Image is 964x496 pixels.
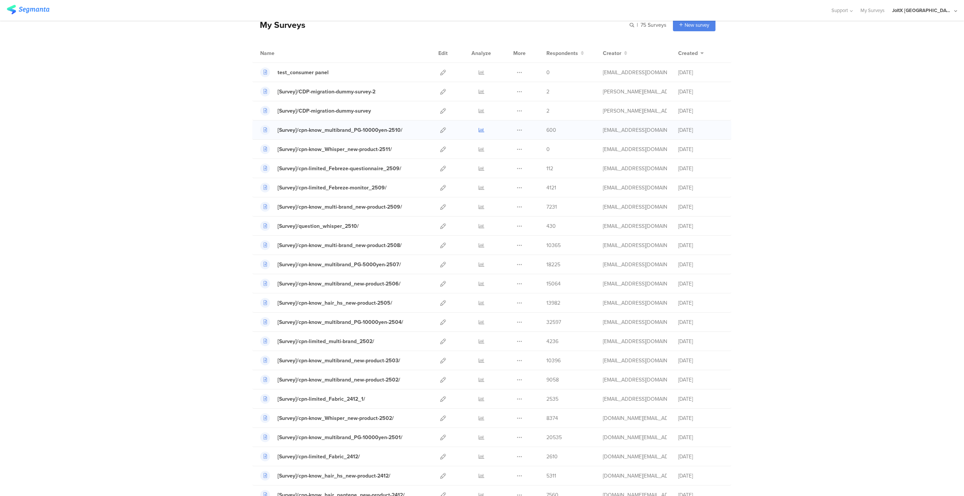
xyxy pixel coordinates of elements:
[678,395,723,403] div: [DATE]
[260,375,400,385] a: [Survey]/cpn-know_multibrand_new-product-2502/
[278,395,365,403] div: [Survey]/cpn-limited_Fabric_2412_1/
[603,261,667,269] div: kumai.ik@pg.com
[546,414,558,422] span: 8374
[546,337,558,345] span: 4236
[260,49,305,57] div: Name
[546,395,558,403] span: 2535
[603,280,667,288] div: kumai.ik@pg.com
[546,472,556,480] span: 5311
[278,280,401,288] div: [Survey]/cpn-know_multibrand_new-product-2506/
[546,107,549,115] span: 2
[278,261,401,269] div: [Survey]/cpn-know_multibrand_PG-5000yen-2507/
[603,299,667,307] div: kumai.ik@pg.com
[260,356,400,365] a: [Survey]/cpn-know_multibrand_new-product-2503/
[678,107,723,115] div: [DATE]
[546,261,560,269] span: 18225
[278,184,387,192] div: [Survey]/cpn-limited_Febreze-monitor_2509/
[678,453,723,461] div: [DATE]
[678,222,723,230] div: [DATE]
[603,357,667,365] div: kumai.ik@pg.com
[678,357,723,365] div: [DATE]
[278,69,329,76] div: test_consumer panel
[603,126,667,134] div: kumai.ik@pg.com
[678,126,723,134] div: [DATE]
[678,280,723,288] div: [DATE]
[546,357,561,365] span: 10396
[260,317,403,327] a: [Survey]/cpn-know_multibrand_PG-10000yen-2504/
[260,67,329,77] a: test_consumer panel
[7,5,49,14] img: segmanta logo
[260,471,390,481] a: [Survey]/cpn-know_hair_hs_new-product-2412/
[678,433,723,441] div: [DATE]
[546,203,557,211] span: 7231
[278,222,359,230] div: [Survey]/question_whisper_2510/
[546,453,558,461] span: 2610
[892,7,952,14] div: JoltX [GEOGRAPHIC_DATA]
[260,259,401,269] a: [Survey]/cpn-know_multibrand_PG-5000yen-2507/
[546,126,556,134] span: 600
[278,376,400,384] div: [Survey]/cpn-know_multibrand_new-product-2502/
[546,88,549,96] span: 2
[678,337,723,345] div: [DATE]
[260,413,394,423] a: [Survey]/cpn-know_Whisper_new-product-2502/
[678,184,723,192] div: [DATE]
[678,472,723,480] div: [DATE]
[603,69,667,76] div: kumai.ik@pg.com
[603,165,667,172] div: kumai.ik@pg.com
[603,241,667,249] div: kumai.ik@pg.com
[546,280,561,288] span: 15064
[260,298,392,308] a: [Survey]/cpn-know_hair_hs_new-product-2505/
[278,165,401,172] div: [Survey]/cpn-limited_Febreze-questionnaire_2509/
[278,318,403,326] div: [Survey]/cpn-know_multibrand_PG-10000yen-2504/
[678,376,723,384] div: [DATE]
[278,241,402,249] div: [Survey]/cpn-know_multi-brand_new-product-2508/
[678,261,723,269] div: [DATE]
[252,18,305,31] div: My Surveys
[278,107,371,115] div: [Survey]/CDP-migration-dummy-survey
[678,165,723,172] div: [DATE]
[678,145,723,153] div: [DATE]
[546,241,561,249] span: 10365
[435,44,451,63] div: Edit
[278,126,403,134] div: [Survey]/cpn-know_multibrand_PG-10000yen-2510/
[678,241,723,249] div: [DATE]
[678,414,723,422] div: [DATE]
[678,69,723,76] div: [DATE]
[260,87,375,96] a: [Survey]/CDP-migration-dummy-survey-2
[603,203,667,211] div: kumai.ik@pg.com
[603,395,667,403] div: nakamura.s.4@pg.com
[603,472,667,480] div: yokoyama.ky@pg.com
[603,222,667,230] div: kumai.ik@pg.com
[546,222,556,230] span: 430
[511,44,528,63] div: More
[603,107,667,115] div: praharaj.sp.1@pg.com
[546,299,560,307] span: 13982
[678,49,704,57] button: Created
[678,299,723,307] div: [DATE]
[260,125,403,135] a: [Survey]/cpn-know_multibrand_PG-10000yen-2510/
[603,49,627,57] button: Creator
[678,88,723,96] div: [DATE]
[260,183,387,192] a: [Survey]/cpn-limited_Febreze-monitor_2509/
[603,145,667,153] div: kumai.ik@pg.com
[278,453,360,461] div: [Survey]/cpn-limited_Fabric_2412/
[603,453,667,461] div: yokoyama.ky@pg.com
[603,49,621,57] span: Creator
[278,414,394,422] div: [Survey]/cpn-know_Whisper_new-product-2502/
[546,165,553,172] span: 112
[546,376,559,384] span: 9058
[260,163,401,173] a: [Survey]/cpn-limited_Febreze-questionnaire_2509/
[278,203,402,211] div: [Survey]/cpn-know_multi-brand_new-product-2509/
[636,21,639,29] span: |
[260,144,392,154] a: [Survey]/cpn-know_Whisper_new-product-2511/
[678,49,698,57] span: Created
[546,433,562,441] span: 20535
[546,49,584,57] button: Respondents
[641,21,667,29] span: 75 Surveys
[278,357,400,365] div: [Survey]/cpn-know_multibrand_new-product-2503/
[260,240,402,250] a: [Survey]/cpn-know_multi-brand_new-product-2508/
[260,279,401,288] a: [Survey]/cpn-know_multibrand_new-product-2506/
[278,88,375,96] div: [Survey]/CDP-migration-dummy-survey-2
[278,145,392,153] div: [Survey]/cpn-know_Whisper_new-product-2511/
[546,184,556,192] span: 4121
